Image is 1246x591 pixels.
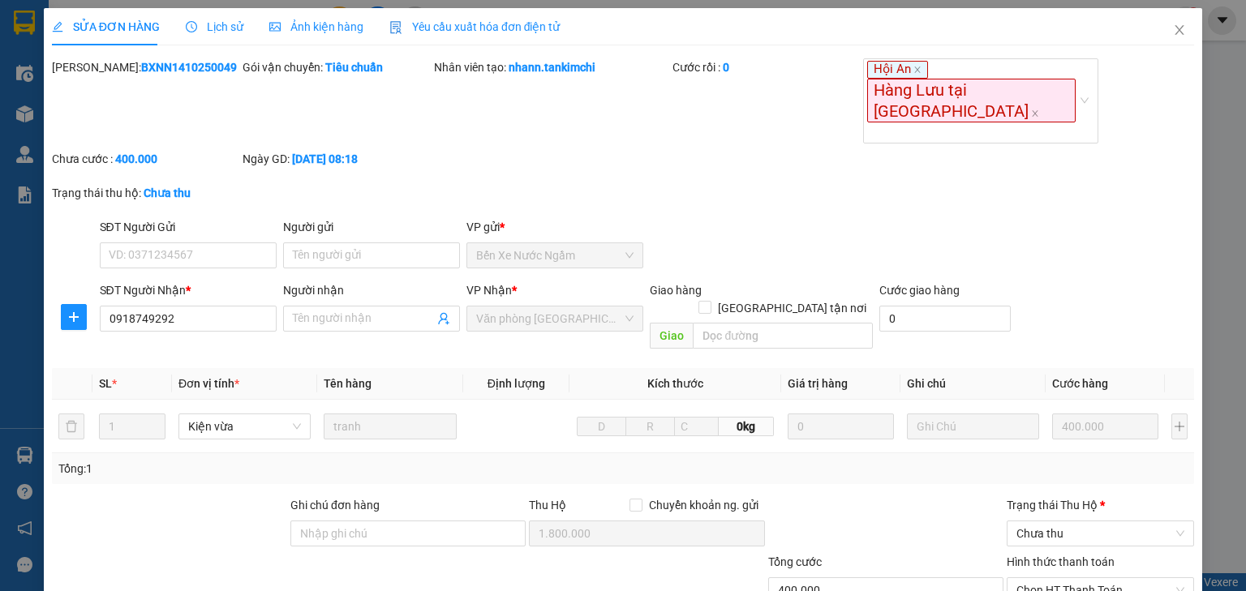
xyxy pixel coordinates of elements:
[186,20,243,33] span: Lịch sử
[879,284,960,297] label: Cước giao hàng
[625,417,675,436] input: R
[672,58,860,76] div: Cước rồi :
[292,152,358,165] b: [DATE] 08:18
[1171,413,1188,439] button: plus
[1052,413,1158,439] input: 0
[243,58,430,76] div: Gói vận chuyển:
[52,21,63,32] span: edit
[178,377,239,390] span: Đơn vị tính
[476,243,634,268] span: Bến Xe Nước Ngầm
[100,281,277,299] div: SĐT Người Nhận
[1031,109,1039,118] span: close
[1173,24,1186,36] span: close
[867,79,1076,122] span: Hàng Lưu tại [GEOGRAPHIC_DATA]
[488,377,545,390] span: Định lượng
[476,306,634,331] span: Văn phòng Đà Nẵng
[879,306,1011,332] input: Cước giao hàng
[900,368,1046,400] th: Ghi chú
[99,377,112,390] span: SL
[1007,555,1115,568] label: Hình thức thanh toán
[642,496,765,514] span: Chuyển khoản ng. gửi
[52,20,160,33] span: SỬA ĐƠN HÀNG
[8,108,19,119] span: phone
[1007,496,1194,514] div: Trạng thái Thu Hộ
[907,413,1040,439] input: Ghi Chú
[61,304,87,330] button: plus
[768,555,822,568] span: Tổng cước
[711,299,873,317] span: [GEOGRAPHIC_DATA] tận nơi
[1052,377,1108,390] span: Cước hàng
[577,417,626,436] input: D
[115,152,157,165] b: 400.000
[144,186,191,199] b: Chưa thu
[693,323,873,349] input: Dọc đường
[437,312,450,325] span: user-add
[719,417,773,436] span: 0kg
[62,310,86,323] span: plus
[723,61,729,74] b: 0
[325,61,383,74] b: Tiêu chuẩn
[434,58,669,76] div: Nhân viên tạo:
[141,61,237,74] b: BXNN1410250049
[650,323,693,349] span: Giao
[389,21,402,34] img: icon
[243,150,430,168] div: Ngày GD:
[466,284,512,297] span: VP Nhận
[8,107,76,138] b: 19005151, 0707597597
[283,281,460,299] div: Người nhận
[269,20,363,33] span: Ảnh kiện hàng
[324,377,372,390] span: Tên hàng
[1016,521,1184,546] span: Chưa thu
[100,218,277,236] div: SĐT Người Gửi
[186,21,197,32] span: clock-circle
[389,20,561,33] span: Yêu cầu xuất hóa đơn điện tử
[8,8,235,39] li: [PERSON_NAME]
[8,69,112,105] li: VP Bến Xe Nước Ngầm
[52,184,287,202] div: Trạng thái thu hộ:
[674,417,719,436] input: C
[8,8,65,65] img: logo.jpg
[58,460,482,478] div: Tổng: 1
[290,520,526,546] input: Ghi chú đơn hàng
[647,377,703,390] span: Kích thước
[509,61,595,74] b: nhann.tankimchi
[112,69,216,122] li: VP Văn phòng [GEOGRAPHIC_DATA]
[52,150,239,168] div: Chưa cước :
[650,284,702,297] span: Giao hàng
[867,61,928,79] span: Hội An
[324,413,457,439] input: VD: Bàn, Ghế
[290,499,380,512] label: Ghi chú đơn hàng
[283,218,460,236] div: Người gửi
[1157,8,1202,54] button: Close
[58,413,84,439] button: delete
[52,58,239,76] div: [PERSON_NAME]:
[788,377,848,390] span: Giá trị hàng
[788,413,894,439] input: 0
[269,21,281,32] span: picture
[466,218,643,236] div: VP gửi
[529,499,566,512] span: Thu Hộ
[188,414,302,439] span: Kiện vừa
[913,66,922,74] span: close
